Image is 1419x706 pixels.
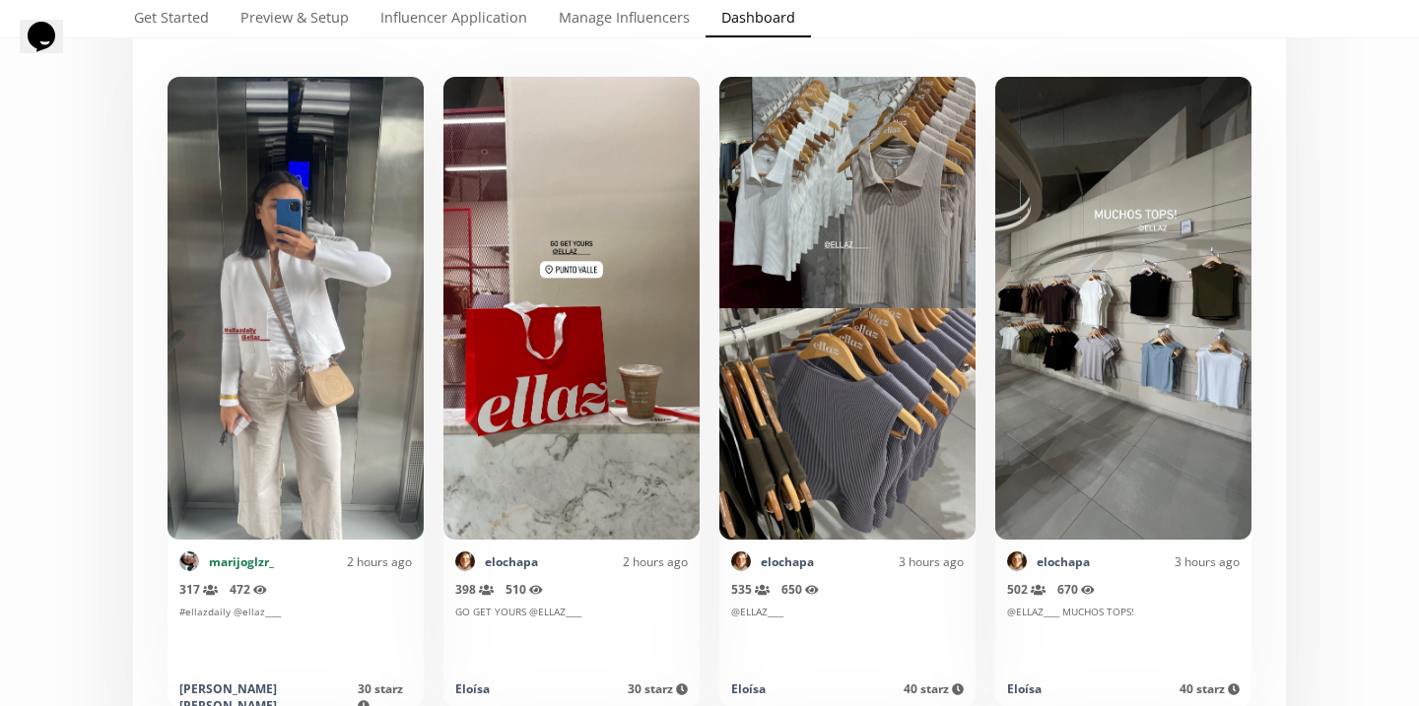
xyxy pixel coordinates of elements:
div: 2 hours ago [274,553,412,570]
span: 510 [506,581,543,598]
span: 472 [230,581,267,598]
div: @ELLAZ____ [731,605,964,669]
iframe: chat widget [20,20,83,79]
span: 502 [1007,581,1046,598]
span: 317 [179,581,218,598]
span: 650 [781,581,819,598]
span: 670 [1057,581,1095,598]
span: 30 starz [628,680,688,697]
div: #ellazdaily @ellaz____ [179,605,412,669]
img: 474078401_961768818707126_2550382748028374380_n.jpg [455,551,475,571]
span: 535 [731,581,770,598]
span: 40 starz [904,680,964,697]
div: Eloísa [731,680,766,697]
div: 3 hours ago [1090,553,1240,570]
img: 474078401_961768818707126_2550382748028374380_n.jpg [731,551,751,571]
img: 474078401_961768818707126_2550382748028374380_n.jpg [1007,551,1027,571]
span: 40 starz [1180,680,1240,697]
img: 541519857_18526675468058794_2000937125294782617_n.jpg [179,551,199,571]
div: @ELLAZ____ MUCHOS TOPS! [1007,605,1240,669]
a: marijoglzr_ [209,553,274,570]
span: 398 [455,581,494,598]
div: Eloísa [1007,680,1042,697]
a: elochapa [485,553,538,570]
a: elochapa [761,553,814,570]
div: GO GET YOURS @ELLAZ____ [455,605,688,669]
div: Eloísa [455,680,490,697]
div: 3 hours ago [814,553,964,570]
a: elochapa [1037,553,1090,570]
div: 2 hours ago [538,553,688,570]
